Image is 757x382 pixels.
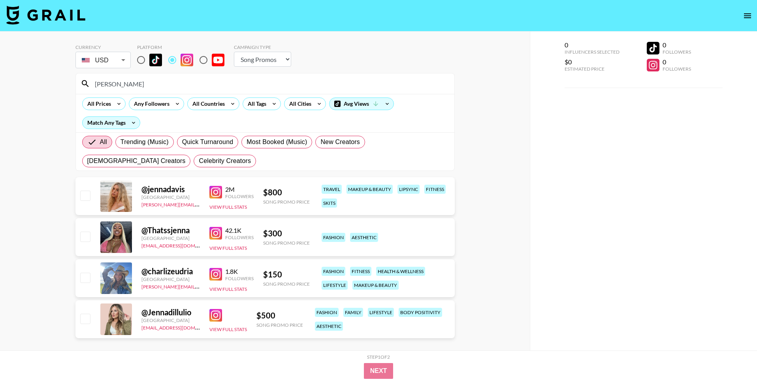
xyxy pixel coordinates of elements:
div: Step 1 of 2 [367,354,390,360]
div: $ 300 [263,228,310,238]
div: 42.1K [225,227,254,234]
div: Campaign Type [234,44,291,50]
div: 0 [663,41,691,49]
div: lifestyle [322,281,348,290]
div: 1.8K [225,268,254,275]
div: [GEOGRAPHIC_DATA] [141,276,200,282]
button: View Full Stats [209,204,247,210]
div: health & wellness [376,267,425,276]
div: fashion [322,267,345,276]
div: $ 150 [263,270,310,279]
div: aesthetic [350,233,378,242]
div: lifestyle [368,308,394,317]
div: Followers [663,49,691,55]
img: Instagram [209,227,222,240]
button: open drawer [740,8,755,24]
div: @ jennadavis [141,184,200,194]
div: Any Followers [129,98,171,110]
div: @ Thatssjenna [141,225,200,235]
div: Followers [225,234,254,240]
div: Influencers Selected [565,49,620,55]
div: $ 800 [263,187,310,197]
div: Followers [225,193,254,199]
a: [EMAIL_ADDRESS][DOMAIN_NAME] [141,323,221,331]
button: View Full Stats [209,326,247,332]
span: Celebrity Creators [199,156,251,166]
div: @ Jennadillulio [141,307,200,317]
div: fashion [315,308,339,317]
div: Song Promo Price [256,322,303,328]
div: makeup & beauty [352,281,399,290]
img: TikTok [149,54,162,66]
iframe: Drift Widget Chat Controller [717,343,748,373]
div: Currency [75,44,131,50]
button: View Full Stats [209,245,247,251]
div: Estimated Price [565,66,620,72]
div: body positivity [399,308,442,317]
span: Most Booked (Music) [247,137,307,147]
div: lipsync [397,185,420,194]
div: $0 [565,58,620,66]
div: All Cities [284,98,313,110]
button: Next [364,363,394,379]
div: [GEOGRAPHIC_DATA] [141,194,200,200]
div: 2M [225,185,254,193]
div: fashion [322,233,345,242]
div: makeup & beauty [346,185,393,194]
img: Instagram [181,54,193,66]
div: Song Promo Price [263,199,310,205]
div: USD [77,53,129,67]
div: Song Promo Price [263,281,310,287]
button: View Full Stats [209,286,247,292]
div: fitness [350,267,371,276]
div: aesthetic [315,322,343,331]
img: Instagram [209,186,222,198]
div: Song Promo Price [263,240,310,246]
img: Grail Talent [6,6,85,24]
img: Instagram [209,268,222,281]
span: New Creators [320,137,360,147]
div: All Tags [243,98,268,110]
div: Platform [137,44,231,50]
div: [GEOGRAPHIC_DATA] [141,317,200,323]
div: All Prices [83,98,113,110]
a: [EMAIL_ADDRESS][DOMAIN_NAME] [141,241,221,249]
div: skits [322,198,337,208]
div: All Countries [188,98,226,110]
a: [PERSON_NAME][EMAIL_ADDRESS][DOMAIN_NAME] [141,282,258,290]
div: 0 [565,41,620,49]
span: Trending (Music) [121,137,169,147]
div: $ 500 [256,311,303,320]
a: [PERSON_NAME][EMAIL_ADDRESS][DOMAIN_NAME] [141,200,258,208]
div: Followers [225,275,254,281]
span: [DEMOGRAPHIC_DATA] Creators [87,156,186,166]
div: Match Any Tags [83,117,140,129]
div: Avg Views [330,98,394,110]
div: Followers [663,66,691,72]
img: Instagram [209,309,222,322]
div: @ charlizeudria [141,266,200,276]
span: Quick Turnaround [182,137,234,147]
span: All [100,137,107,147]
div: travel [322,185,342,194]
div: family [343,308,363,317]
div: [GEOGRAPHIC_DATA] [141,235,200,241]
input: Search by User Name [90,77,450,90]
div: 0 [663,58,691,66]
img: YouTube [212,54,224,66]
div: fitness [424,185,446,194]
